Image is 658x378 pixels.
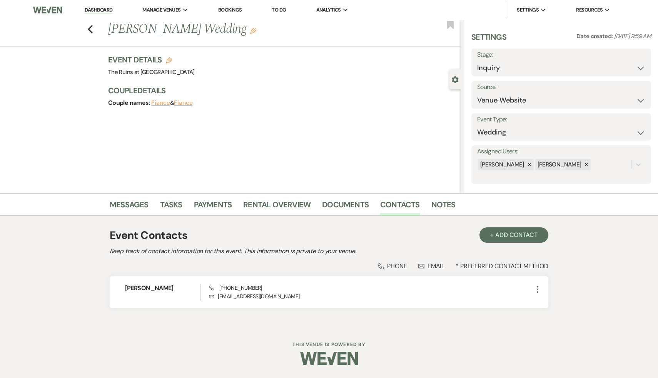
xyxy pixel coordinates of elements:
span: Date created: [576,32,614,40]
button: Fiance [174,100,193,106]
div: [PERSON_NAME] [478,159,525,170]
a: Documents [322,198,369,215]
button: Close lead details [452,76,459,83]
div: Email [418,262,445,270]
h2: Keep track of contact information for this event. This information is private to your venue. [110,247,548,256]
img: Weven Logo [300,345,358,372]
button: Edit [250,27,256,34]
span: Resources [576,6,603,14]
label: Source: [477,82,645,93]
button: + Add Contact [479,227,548,243]
span: & [151,99,192,107]
h1: Event Contacts [110,227,187,244]
a: To Do [272,7,286,13]
span: Settings [517,6,539,14]
button: Fiance [151,100,170,106]
label: Stage: [477,49,645,60]
img: Weven Logo [33,2,62,18]
h1: [PERSON_NAME] Wedding [108,20,387,39]
a: Tasks [160,198,182,215]
p: [EMAIL_ADDRESS][DOMAIN_NAME] [209,292,533,301]
label: Event Type: [477,114,645,125]
label: Assigned Users: [477,146,645,157]
h3: Settings [471,32,506,49]
h6: [PERSON_NAME] [125,284,200,292]
a: Contacts [380,198,420,215]
div: Phone [378,262,407,270]
span: [DATE] 9:59 AM [614,32,651,40]
div: [PERSON_NAME] [535,159,583,170]
h3: Event Details [108,54,195,65]
span: [PHONE_NUMBER] [209,284,262,291]
a: Notes [431,198,456,215]
a: Rental Overview [243,198,311,215]
a: Messages [110,198,149,215]
span: The Ruins at [GEOGRAPHIC_DATA] [108,68,195,76]
span: Couple names: [108,99,151,107]
span: Manage Venues [142,6,180,14]
a: Bookings [218,7,242,13]
a: Dashboard [85,7,112,14]
h3: Couple Details [108,85,453,96]
span: Analytics [316,6,341,14]
div: * Preferred Contact Method [110,262,548,270]
a: Payments [194,198,232,215]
